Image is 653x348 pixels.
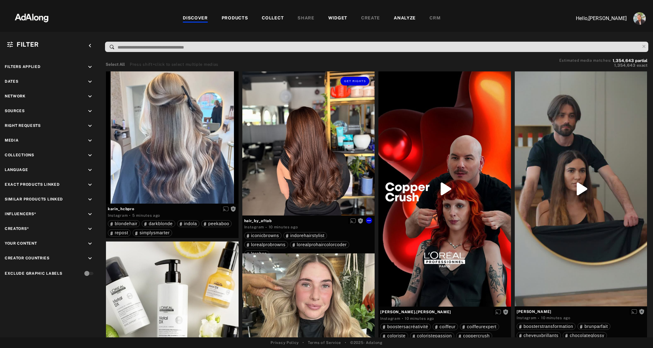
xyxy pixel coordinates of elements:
span: boostersacréativité [387,324,428,329]
span: Rights not requested [230,206,236,211]
span: simplysmarter [140,230,170,235]
span: Similar Products Linked [5,197,63,201]
span: [PERSON_NAME].[PERSON_NAME] [380,309,509,315]
button: Account settings [632,11,647,26]
div: Instagram [517,315,536,321]
button: Select All [106,61,125,68]
button: Enable diffusion on this media [348,217,358,224]
div: lprohcc [247,252,267,256]
a: Privacy Policy [271,340,299,345]
span: indorehairstylist [290,233,324,238]
span: Rights not requested [503,309,508,314]
div: Instagram [108,213,128,218]
i: keyboard_arrow_down [87,240,93,247]
img: 63233d7d88ed69de3c212112c67096b6.png [4,8,59,27]
div: Exclude Graphic Labels [5,271,62,276]
span: · [538,316,540,321]
time: 2025-08-28T09:00:50.000Z [541,316,571,320]
span: Creator Countries [5,256,50,260]
div: darkblonde​ [144,221,172,226]
i: keyboard_arrow_down [87,122,93,129]
i: keyboard_arrow_down [87,226,93,232]
div: PRODUCTS [222,15,248,22]
i: keyboard_arrow_down [87,137,93,144]
span: Filter [17,41,39,48]
span: lorealprobrowns [251,242,286,247]
span: Filters applied [5,65,41,69]
div: blondehair [110,221,137,226]
div: coiffeurexpert [462,325,496,329]
i: keyboard_arrow_left [87,42,93,49]
time: 2025-08-28T09:01:34.000Z [269,225,298,229]
span: Influencers* [5,212,36,216]
span: boosterstransformation [524,324,573,329]
img: ACg8ocLjEk1irI4XXb49MzUGwa4F_C3PpCyg-3CPbiuLEZrYEA=s96-c [633,12,646,25]
span: Exact Products Linked [5,182,60,187]
span: coiffeur [440,324,456,329]
div: brunparfait [580,324,608,329]
div: Press shift+click to select multiple medias [130,61,219,68]
p: Hello, [PERSON_NAME] [564,15,627,22]
div: ANALYZE [394,15,416,22]
span: Creators* [5,226,29,231]
div: CRM [429,15,440,22]
div: CREATE [361,15,380,22]
span: [PERSON_NAME] [517,309,645,314]
button: 1,354,643partial [613,59,647,62]
div: iconicbrowns [247,233,279,238]
div: indorehairstylist [286,233,324,238]
span: karin_hcbpro [108,206,237,212]
span: brunparfait [584,324,608,329]
i: keyboard_arrow_down [87,64,93,70]
span: Network [5,94,26,98]
div: simplysmarter [135,231,170,235]
div: Instagram [244,224,264,230]
div: lorealprohaircolorcoder [292,242,347,247]
button: 1,354,643exact [559,62,647,69]
i: keyboard_arrow_down [87,255,93,262]
span: coiffeurexpert [467,324,496,329]
span: • [303,340,304,345]
span: · [129,213,131,218]
span: Rights not requested [639,309,645,314]
span: Collections [5,153,34,157]
span: repost [115,230,128,235]
i: keyboard_arrow_down [87,108,93,115]
div: boostersacréativité [383,325,428,329]
button: Get rights [340,77,369,86]
span: Get rights [344,80,366,83]
span: © 2025 - Adalong [350,340,382,345]
a: Terms of Service [308,340,341,345]
div: repost [110,231,128,235]
span: peekaboo [208,221,229,226]
div: indola [180,221,197,226]
span: blondehair [115,221,137,226]
span: · [402,316,403,321]
span: hair_by_aftab [244,218,373,224]
i: keyboard_arrow_down [87,196,93,203]
i: keyboard_arrow_down [87,167,93,174]
span: Estimated media matches: [559,58,611,63]
div: COLLECT [262,15,284,22]
i: keyboard_arrow_down [87,211,93,218]
span: Right Requests [5,123,41,128]
span: · [266,225,267,230]
span: Language [5,168,28,172]
div: SHARE [298,15,314,22]
div: peekaboo [204,221,229,226]
div: boosterstransformation [519,324,573,329]
button: Enable diffusion on this media [221,205,230,212]
span: • [345,340,346,345]
div: DISCOVER [183,15,208,22]
div: coiffeur [435,325,456,329]
div: WIDGET [328,15,347,22]
span: Media [5,138,19,143]
span: 1,354,643 [614,63,635,68]
button: Enable diffusion on this media [629,308,639,315]
span: Sources [5,109,25,113]
i: keyboard_arrow_down [87,93,93,100]
span: Rights not requested [358,218,363,223]
button: Enable diffusion on this media [493,309,503,315]
span: indola [184,221,197,226]
div: lorealprobrowns [247,242,286,247]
